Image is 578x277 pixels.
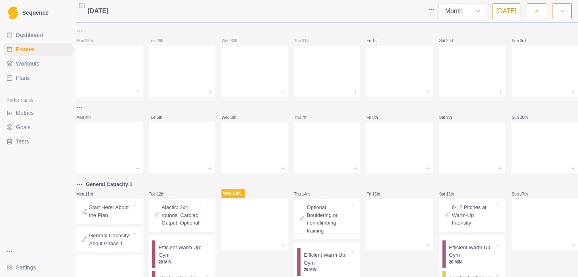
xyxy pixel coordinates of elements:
[512,114,535,120] p: Sun 10th
[3,135,73,148] a: Tests
[16,138,29,145] span: Tests
[3,29,73,41] a: Dashboard
[493,3,520,19] button: [DATE]
[76,114,100,120] p: Mon 4th
[439,199,506,232] div: 8-12 Pitches at Warm-Up Intensity
[16,123,31,131] span: Goals
[449,259,494,265] p: 20 MIN
[16,45,35,53] span: Planner
[16,109,34,117] span: Metrics
[3,43,73,56] a: Planner
[86,180,132,188] p: General Capacity 1
[76,191,100,197] p: Mon 11th
[439,114,463,120] p: Sat 9th
[16,74,30,82] span: Plans
[449,244,494,259] p: Efficient Warm Up: Gym
[512,38,535,44] p: Sun 3rd
[367,191,390,197] p: Fri 15th
[89,232,132,247] p: General Capacity: About Phase 1
[159,259,204,265] p: 20 MIN
[3,94,73,107] div: Performance
[297,248,357,276] div: Efficient Warm Up: Gym20 MIN
[367,114,390,120] p: Fri 8th
[221,189,245,198] p: Wed 13th
[87,6,109,16] span: [DATE]
[162,203,204,227] p: Alactic: 2x4 rounds. Cardiac Output: Optional
[221,114,245,120] p: Wed 6th
[367,38,390,44] p: Fri 1st
[3,261,73,274] button: Settings
[76,38,100,44] p: Mon 28th
[452,203,495,227] p: 8-12 Pitches at Warm-Up Intensity
[294,114,318,120] p: Thu 7th
[442,240,502,268] div: Efficient Warm Up: Gym20 MIN
[89,203,132,219] p: Start Here: About the Plan
[149,191,173,197] p: Tue 12th
[3,107,73,119] a: Metrics
[439,191,463,197] p: Sat 16th
[149,199,215,232] div: Alactic: 2x4 rounds. Cardiac Output: Optional
[3,57,73,70] a: Workouts
[149,114,173,120] p: Tue 5th
[149,38,173,44] p: Tue 29th
[22,10,48,15] span: Sequence
[221,38,245,44] p: Wed 30th
[304,251,349,267] p: Efficient Warm Up: Gym
[76,199,143,224] div: Start Here: About the Plan
[16,31,43,39] span: Dashboard
[307,203,349,234] p: Optional Bouldering or non-climbing training
[294,191,318,197] p: Thu 14th
[76,227,143,252] div: General Capacity: About Phase 1
[3,121,73,134] a: Goals
[8,6,18,19] img: Logo
[3,3,73,22] a: LogoSequence
[294,199,361,239] div: Optional Bouldering or non-climbing training
[304,267,349,273] p: 20 MIN
[294,38,318,44] p: Thu 31st
[16,60,39,68] span: Workouts
[159,244,204,259] p: Efficient Warm Up: Gym
[3,72,73,84] a: Plans
[439,38,463,44] p: Sat 2nd
[512,191,535,197] p: Sun 17th
[152,240,212,268] div: Efficient Warm Up: Gym20 MIN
